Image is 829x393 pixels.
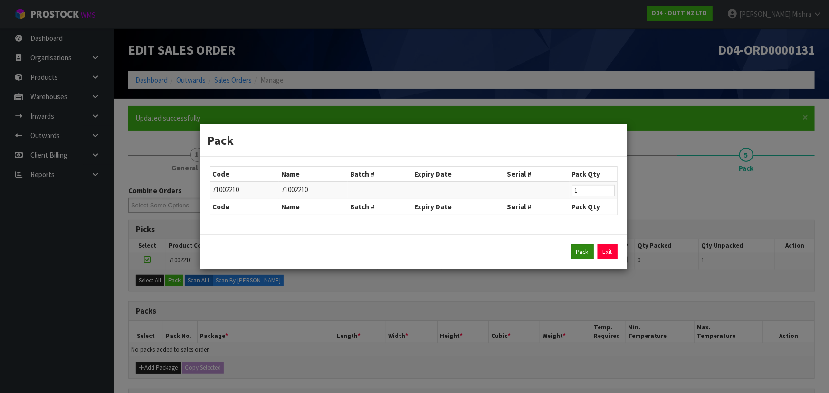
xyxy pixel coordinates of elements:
[348,199,412,215] th: Batch #
[505,167,570,182] th: Serial #
[412,167,505,182] th: Expiry Date
[348,167,412,182] th: Batch #
[208,131,620,149] h3: Pack
[570,167,617,182] th: Pack Qty
[598,244,618,260] a: Exit
[210,167,279,182] th: Code
[279,167,348,182] th: Name
[571,244,594,260] button: Pack
[210,199,279,215] th: Code
[281,185,308,194] span: 71002210
[213,185,239,194] span: 71002210
[412,199,505,215] th: Expiry Date
[570,199,617,215] th: Pack Qty
[505,199,570,215] th: Serial #
[279,199,348,215] th: Name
